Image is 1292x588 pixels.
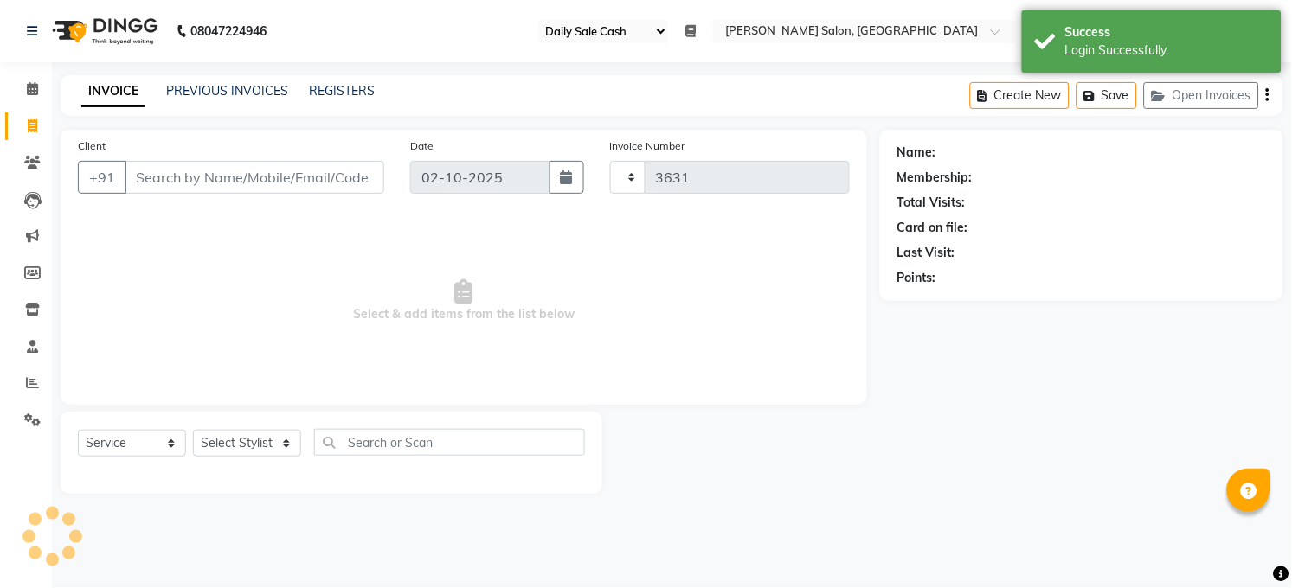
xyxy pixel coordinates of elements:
[897,194,966,212] div: Total Visits:
[314,429,585,456] input: Search or Scan
[1144,82,1259,109] button: Open Invoices
[897,244,955,262] div: Last Visit:
[44,7,163,55] img: logo
[190,7,267,55] b: 08047224946
[166,83,288,99] a: PREVIOUS INVOICES
[897,219,968,237] div: Card on file:
[1077,82,1137,109] button: Save
[897,144,936,162] div: Name:
[1065,23,1269,42] div: Success
[309,83,375,99] a: REGISTERS
[125,161,384,194] input: Search by Name/Mobile/Email/Code
[1065,42,1269,60] div: Login Successfully.
[78,138,106,154] label: Client
[897,169,973,187] div: Membership:
[970,82,1070,109] button: Create New
[897,269,936,287] div: Points:
[410,138,434,154] label: Date
[610,138,685,154] label: Invoice Number
[81,76,145,107] a: INVOICE
[78,214,850,387] span: Select & add items from the list below
[78,161,126,194] button: +91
